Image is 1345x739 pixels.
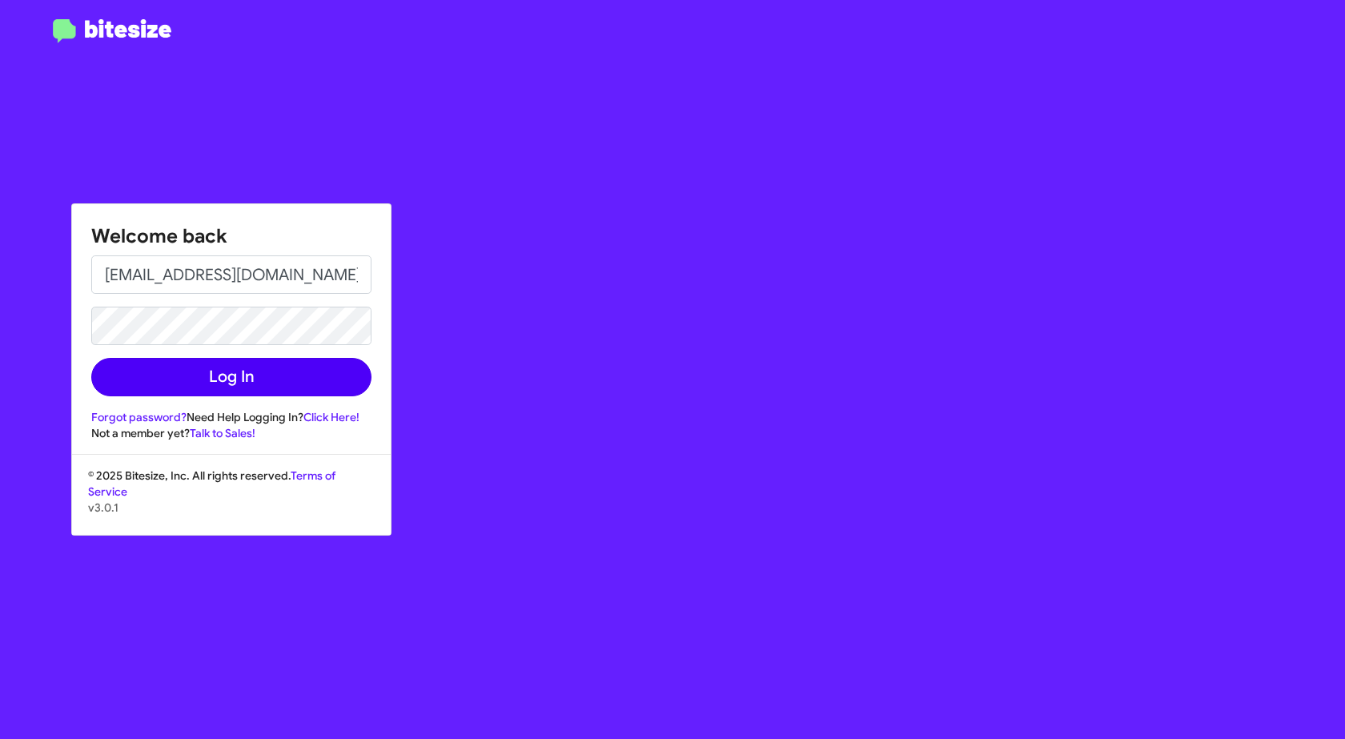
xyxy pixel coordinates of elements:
[88,500,375,516] p: v3.0.1
[91,410,187,424] a: Forgot password?
[190,426,255,440] a: Talk to Sales!
[72,468,391,535] div: © 2025 Bitesize, Inc. All rights reserved.
[91,255,371,294] input: Email address
[91,358,371,396] button: Log In
[91,223,371,249] h1: Welcome back
[303,410,359,424] a: Click Here!
[91,425,371,441] div: Not a member yet?
[91,409,371,425] div: Need Help Logging In?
